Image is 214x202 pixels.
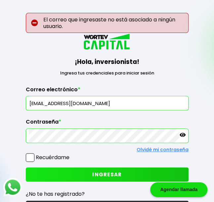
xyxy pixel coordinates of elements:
[26,119,189,129] label: Contraseña
[26,190,189,198] p: ¿No te has registrado?
[3,178,22,196] img: logos_whatsapp-icon.242b2217.svg
[92,171,122,178] span: INGRESAR
[137,146,189,153] a: Olvidé mi contraseña
[29,96,186,110] input: hola@wortev.capital
[150,182,207,197] div: Agendar llamada
[26,13,189,33] p: El correo que ingresaste no está asociado a ningún usuario.
[26,57,189,67] h3: ¡Hola, inversionista!
[26,70,189,76] p: Ingresa tus credenciales para iniciar sesión
[26,167,189,182] button: INGRESAR
[31,19,38,26] img: error-circle.027baa21.svg
[26,86,189,96] label: Correo electrónico
[82,33,132,51] img: logo_wortev_capital
[36,154,69,161] label: Recuérdame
